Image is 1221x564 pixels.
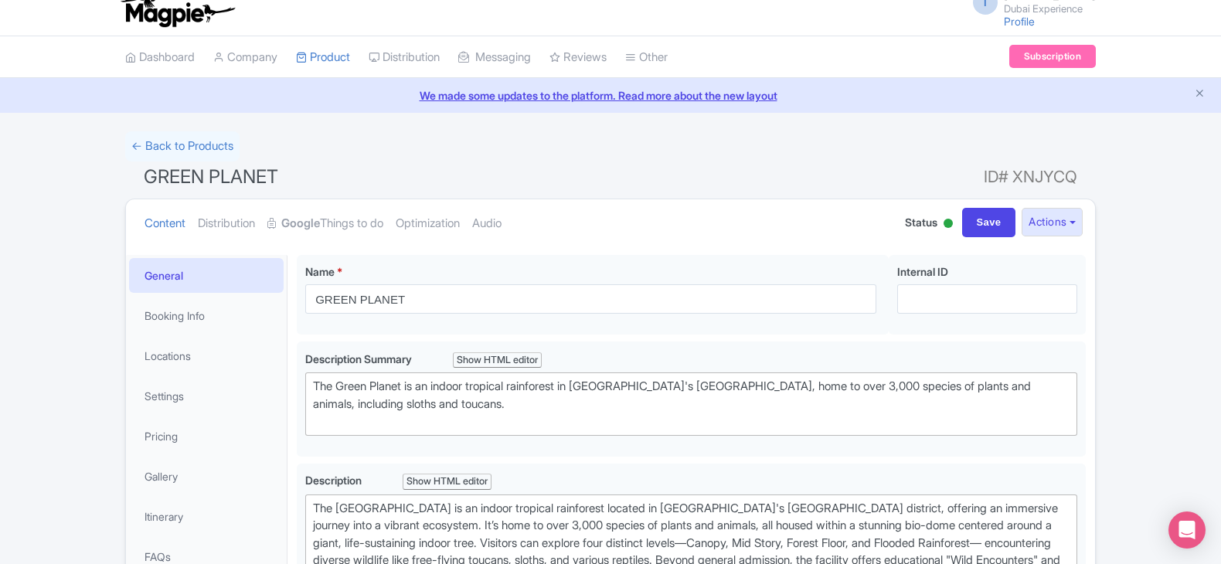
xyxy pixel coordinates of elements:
[403,474,491,490] div: Show HTML editor
[549,36,607,79] a: Reviews
[1194,86,1206,104] button: Close announcement
[1004,4,1096,14] small: Dubai Experience
[940,212,956,236] div: Active
[984,161,1077,192] span: ID# XNJYCQ
[198,199,255,248] a: Distribution
[458,36,531,79] a: Messaging
[905,214,937,230] span: Status
[369,36,440,79] a: Distribution
[213,36,277,79] a: Company
[625,36,668,79] a: Other
[129,459,284,494] a: Gallery
[1004,15,1035,28] a: Profile
[472,199,502,248] a: Audio
[396,199,460,248] a: Optimization
[313,378,1070,430] div: The Green Planet is an indoor tropical rainforest in [GEOGRAPHIC_DATA]'s [GEOGRAPHIC_DATA], home ...
[897,265,948,278] span: Internal ID
[129,298,284,333] a: Booking Info
[129,499,284,534] a: Itinerary
[453,352,542,369] div: Show HTML editor
[267,199,383,248] a: GoogleThings to do
[125,131,240,161] a: ← Back to Products
[1022,208,1083,236] button: Actions
[144,165,278,188] span: GREEN PLANET
[129,419,284,454] a: Pricing
[129,338,284,373] a: Locations
[305,265,335,278] span: Name
[962,208,1016,237] input: Save
[1009,45,1096,68] a: Subscription
[145,199,185,248] a: Content
[281,215,320,233] strong: Google
[305,352,414,365] span: Description Summary
[1168,511,1206,549] div: Open Intercom Messenger
[305,474,364,487] span: Description
[125,36,195,79] a: Dashboard
[9,87,1212,104] a: We made some updates to the platform. Read more about the new layout
[129,258,284,293] a: General
[296,36,350,79] a: Product
[129,379,284,413] a: Settings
